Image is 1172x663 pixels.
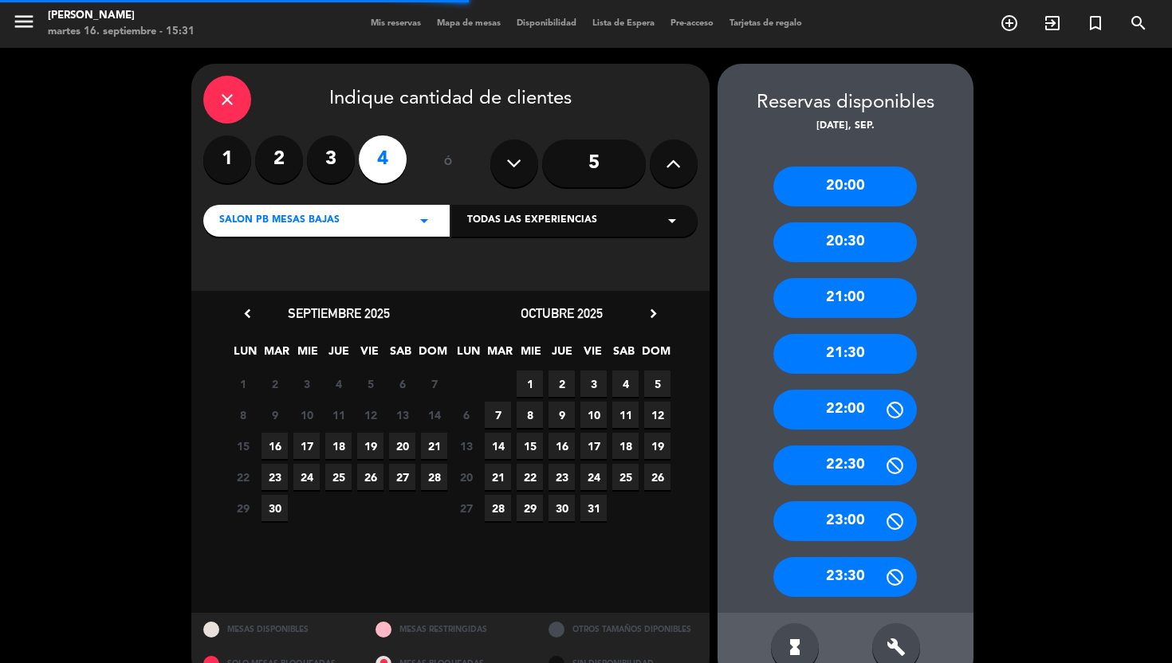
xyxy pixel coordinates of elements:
span: 20 [389,433,415,459]
span: 18 [325,433,352,459]
span: 28 [485,495,511,521]
span: 8 [230,402,256,428]
span: 16 [549,433,575,459]
span: 17 [580,433,607,459]
div: 23:30 [773,557,917,597]
div: 22:30 [773,445,917,485]
span: 14 [485,433,511,459]
div: Reservas disponibles [718,88,973,119]
span: Tarjetas de regalo [722,19,810,28]
div: martes 16. septiembre - 15:31 [48,24,195,40]
div: 21:30 [773,334,917,374]
span: 19 [357,433,383,459]
div: MESAS DISPONIBLES [191,613,364,647]
span: 21 [421,433,447,459]
i: close [218,90,237,109]
span: VIE [580,342,606,368]
span: 19 [644,433,671,459]
div: OTROS TAMAÑOS DIPONIBLES [537,613,710,647]
i: exit_to_app [1043,14,1062,33]
span: septiembre 2025 [288,305,390,321]
i: hourglass_full [785,637,804,657]
span: 12 [644,402,671,428]
span: 24 [580,464,607,490]
span: 30 [549,495,575,521]
span: 10 [293,402,320,428]
span: 12 [357,402,383,428]
span: LUN [232,342,258,368]
span: 15 [517,433,543,459]
span: 21 [485,464,511,490]
span: SAB [611,342,637,368]
span: JUE [549,342,575,368]
span: 4 [325,371,352,397]
div: 23:00 [773,501,917,541]
span: 11 [325,402,352,428]
i: arrow_drop_down [415,211,434,230]
span: Todas las experiencias [467,213,597,229]
span: 9 [549,402,575,428]
span: 4 [612,371,639,397]
div: 21:00 [773,278,917,318]
span: LUN [455,342,482,368]
span: DOM [419,342,445,368]
span: 1 [230,371,256,397]
span: 17 [293,433,320,459]
span: 23 [549,464,575,490]
span: 6 [389,371,415,397]
span: 9 [262,402,288,428]
span: 16 [262,433,288,459]
span: octubre 2025 [521,305,603,321]
span: 7 [421,371,447,397]
span: MAR [486,342,513,368]
span: Lista de Espera [584,19,663,28]
div: 22:00 [773,390,917,430]
span: 29 [230,495,256,521]
span: 27 [389,464,415,490]
span: 13 [389,402,415,428]
span: 5 [644,371,671,397]
button: menu [12,10,36,39]
div: [DATE], sep. [718,119,973,135]
i: search [1129,14,1148,33]
span: 3 [293,371,320,397]
span: 2 [262,371,288,397]
span: 26 [644,464,671,490]
span: DOM [642,342,668,368]
span: Mapa de mesas [429,19,509,28]
span: MIE [517,342,544,368]
span: 28 [421,464,447,490]
span: 20 [453,464,479,490]
span: 1 [517,371,543,397]
div: 20:30 [773,222,917,262]
span: 29 [517,495,543,521]
label: 2 [255,135,303,183]
span: 22 [517,464,543,490]
span: Disponibilidad [509,19,584,28]
i: turned_in_not [1086,14,1105,33]
span: 25 [325,464,352,490]
div: 20:00 [773,167,917,206]
div: [PERSON_NAME] [48,8,195,24]
span: 22 [230,464,256,490]
span: 10 [580,402,607,428]
span: 25 [612,464,639,490]
span: 30 [262,495,288,521]
div: Indique cantidad de clientes [203,76,698,124]
span: SAB [387,342,414,368]
span: 26 [357,464,383,490]
span: Pre-acceso [663,19,722,28]
span: MAR [263,342,289,368]
span: MIE [294,342,321,368]
span: Mis reservas [363,19,429,28]
i: add_circle_outline [1000,14,1019,33]
label: 1 [203,135,251,183]
span: 23 [262,464,288,490]
i: chevron_right [645,305,662,322]
label: 3 [307,135,355,183]
div: ó [423,135,474,191]
span: 5 [357,371,383,397]
label: 4 [359,135,407,183]
span: SALON PB MESAS BAJAS [219,213,340,229]
span: 11 [612,402,639,428]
